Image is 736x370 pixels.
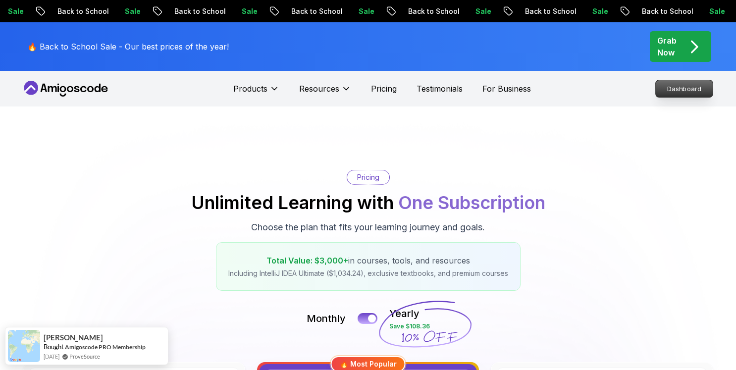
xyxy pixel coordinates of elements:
h2: Unlimited Learning with [191,193,545,212]
p: Back to School [49,6,116,16]
button: Resources [299,83,351,103]
span: Bought [44,343,64,351]
p: Grab Now [657,35,677,58]
button: Products [233,83,279,103]
p: Back to School [283,6,350,16]
p: Resources [299,83,339,95]
span: [DATE] [44,352,59,361]
a: For Business [482,83,531,95]
p: Monthly [307,312,346,325]
p: Pricing [357,172,379,182]
p: Sale [467,6,499,16]
span: One Subscription [398,192,545,213]
p: Products [233,83,267,95]
p: Sale [350,6,382,16]
p: Including IntelliJ IDEA Ultimate ($1,034.24), exclusive textbooks, and premium courses [228,268,508,278]
span: Total Value: $3,000+ [266,256,348,265]
p: Sale [233,6,265,16]
a: ProveSource [69,352,100,361]
p: Sale [116,6,148,16]
a: Dashboard [655,80,713,98]
p: Sale [584,6,616,16]
p: Choose the plan that fits your learning journey and goals. [251,220,485,234]
p: Sale [701,6,733,16]
a: Amigoscode PRO Membership [65,343,146,351]
p: in courses, tools, and resources [228,255,508,266]
img: provesource social proof notification image [8,330,40,362]
p: Back to School [166,6,233,16]
a: Pricing [371,83,397,95]
span: [PERSON_NAME] [44,333,103,342]
p: Back to School [633,6,701,16]
p: 🔥 Back to School Sale - Our best prices of the year! [27,41,229,53]
a: Testimonials [417,83,463,95]
p: Dashboard [656,80,713,97]
p: Back to School [517,6,584,16]
p: Back to School [400,6,467,16]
